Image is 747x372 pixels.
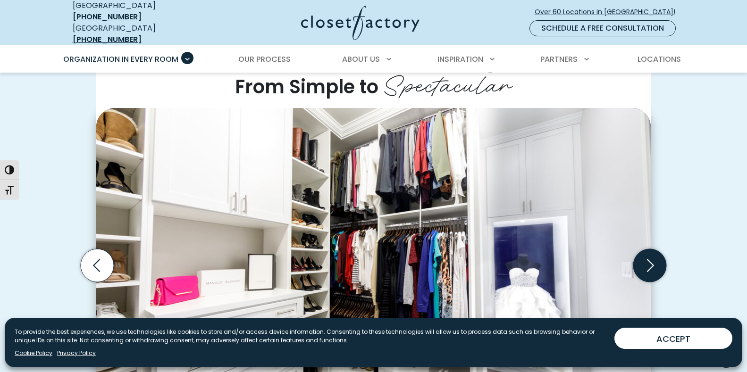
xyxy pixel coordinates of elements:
p: To provide the best experiences, we use technologies like cookies to store and/or access device i... [15,328,607,345]
span: Locations [638,54,681,65]
a: Privacy Policy [57,349,96,357]
span: Spectacular [383,64,512,101]
span: Organization in Every Room [63,54,178,65]
a: Cookie Policy [15,349,52,357]
a: [PHONE_NUMBER] [73,34,142,45]
span: Our Process [238,54,291,65]
img: Closet Factory Logo [301,6,420,40]
span: Over 60 Locations in [GEOGRAPHIC_DATA]! [535,7,683,17]
a: Over 60 Locations in [GEOGRAPHIC_DATA]! [534,4,683,20]
button: Next slide [629,245,670,286]
span: Inspiration [437,54,483,65]
a: Schedule a Free Consultation [529,20,676,36]
div: [GEOGRAPHIC_DATA] [73,23,210,45]
nav: Primary Menu [57,46,691,73]
span: About Us [342,54,380,65]
a: [PHONE_NUMBER] [73,11,142,22]
button: ACCEPT [614,328,732,349]
button: Previous slide [77,245,118,286]
span: Partners [540,54,578,65]
span: From Simple to [235,74,378,100]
